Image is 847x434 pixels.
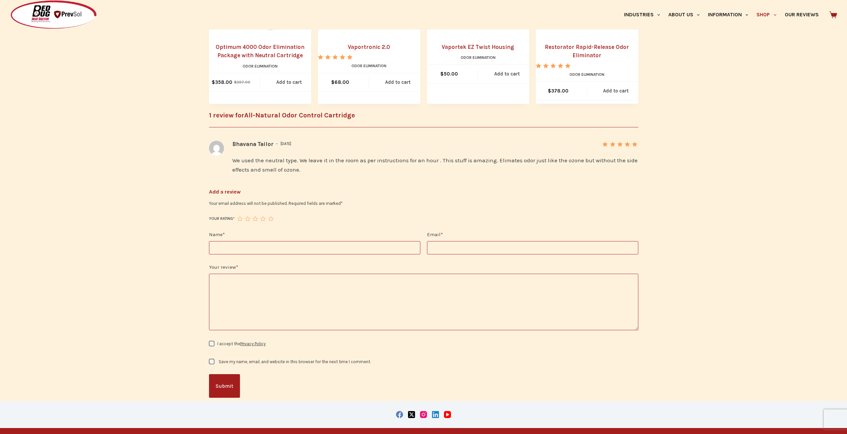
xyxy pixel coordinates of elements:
div: Rated 5.00 out of 5 [318,55,353,60]
button: Submit [209,374,240,398]
label: Email [427,230,638,239]
label: Save my name, email, and website in this browser for the next time I comment. [219,359,371,364]
span: All-Natural Odor Control Cartridge [244,111,355,119]
label: Your rating [209,216,235,222]
bdi: 358.00 [212,79,232,85]
h2: 1 review for [209,110,638,120]
p: We used the neutral type. We leave it in the room as per instructions for an hour . This stuff is... [232,156,638,174]
a: Vaportronic 2.0 [318,43,420,52]
a: 2 of 5 stars [245,216,250,221]
a: 5 of 5 stars [268,216,273,221]
a: 3 of 5 stars [253,216,258,221]
a: 1 of 5 stars [237,216,242,221]
a: Odor Elimination [351,64,386,68]
span: Your email address will not be published. [209,201,288,206]
span: $ [331,79,334,85]
span: $ [548,88,551,94]
bdi: 68.00 [331,79,349,85]
span: Rated out of 5 [536,63,571,83]
strong: Bhavana Tailor [232,141,274,147]
span: $ [234,80,237,84]
a: Add to cart: “Restorator Rapid-Release Odor Eliminator” [587,82,645,100]
span: Required fields are marked [289,201,342,206]
a: X (Twitter) [408,411,415,418]
a: Privacy Policy [240,341,266,346]
bdi: 397.00 [234,80,250,84]
a: Restorator Rapid-Release Odor Eliminator [536,43,638,60]
a: Instagram [420,411,427,418]
label: Your review [209,263,638,271]
time: [DATE] [281,141,291,147]
span: – [276,141,278,147]
label: Name [209,230,420,239]
div: Rated 5.00 out of 5 [536,63,571,68]
span: $ [212,79,215,85]
a: Optimum 4000 Odor Elimination Package with Neutral Cartridge [209,43,312,60]
a: Odor Elimination [461,55,496,60]
a: Facebook [396,411,403,418]
a: LinkedIn [432,411,439,418]
a: Add to cart: “Optimum 4000 Odor Elimination Package with Neutral Cartridge” [260,73,318,91]
a: 4 of 5 stars [260,216,265,221]
div: Rated 5 out of 5 [602,142,638,147]
a: Add to cart: “Vaportronic 2.0” [369,73,427,91]
a: Odor Elimination [569,72,604,77]
a: Vaportek EZ Twist Housing [427,43,529,52]
label: I accept the [217,341,266,346]
bdi: 378.00 [548,88,568,94]
span: Add a review [209,188,638,196]
a: YouTube [444,411,451,418]
button: Open LiveChat chat widget [5,3,25,23]
bdi: 50.00 [440,71,458,77]
span: Rated out of 5 [318,55,353,75]
span: Rated out of 5 [602,142,638,157]
a: Add to cart: “Vaportek EZ Twist Housing” [478,65,536,83]
span: $ [440,71,444,77]
a: Odor Elimination [243,64,278,69]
